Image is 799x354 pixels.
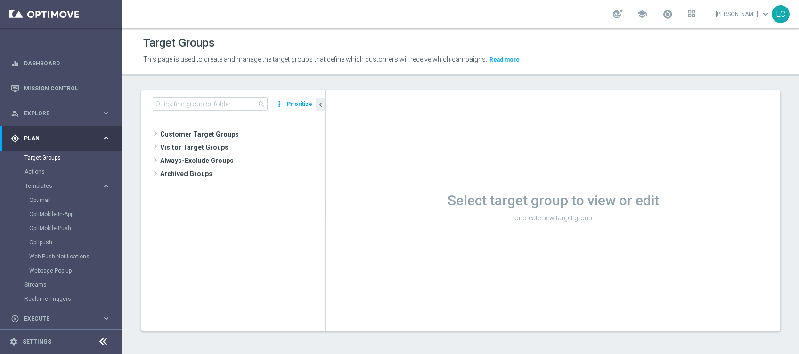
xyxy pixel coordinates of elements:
i: play_circle_outline [11,314,19,323]
div: Optipush [29,235,122,249]
a: Actions [24,168,98,176]
a: Settings [23,339,51,345]
div: Dashboard [11,51,111,76]
i: more_vert [275,97,284,111]
i: keyboard_arrow_right [102,109,111,118]
a: Realtime Triggers [24,295,98,303]
span: This page is used to create and manage the target groups that define which customers will receive... [143,56,487,63]
i: settings [9,338,18,346]
p: or create new target group [326,214,780,222]
i: keyboard_arrow_right [102,134,111,143]
i: keyboard_arrow_right [102,182,111,191]
div: OptiMobile Push [29,221,122,235]
a: [PERSON_NAME]keyboard_arrow_down [715,7,772,21]
a: Optipush [29,239,98,246]
i: person_search [11,109,19,118]
input: Quick find group or folder [153,97,268,111]
h1: Select target group to view or edit [326,192,780,209]
a: Webpage Pop-up [29,267,98,274]
h1: Target Groups [143,36,215,50]
div: Mission Control [11,76,111,101]
div: Execute [11,314,102,323]
button: Templates keyboard_arrow_right [24,182,111,190]
div: Realtime Triggers [24,292,122,306]
a: Web Push Notifications [29,253,98,260]
span: Explore [24,111,102,116]
div: Templates [24,179,122,278]
div: LC [772,5,790,23]
button: Mission Control [10,85,111,92]
div: OptiMobile In-App [29,207,122,221]
div: Streams [24,278,122,292]
div: Web Push Notifications [29,249,122,264]
div: Actions [24,165,122,179]
button: person_search Explore keyboard_arrow_right [10,110,111,117]
a: OptiMobile In-App [29,210,98,218]
i: chevron_left [316,100,325,109]
button: Prioritize [285,98,314,111]
a: Streams [24,281,98,289]
span: Plan [24,136,102,141]
span: Visitor Target Groups [160,141,325,154]
i: equalizer [11,59,19,68]
span: Always-Exclude Groups [160,154,325,167]
a: Target Groups [24,154,98,161]
span: Archived Groups [160,167,325,180]
a: OptiMobile Push [29,225,98,232]
div: Webpage Pop-up [29,264,122,278]
div: Plan [11,134,102,143]
div: Templates [25,183,102,189]
button: gps_fixed Plan keyboard_arrow_right [10,135,111,142]
span: search [258,100,265,108]
button: chevron_left [316,98,325,111]
button: Read more [489,55,521,65]
span: keyboard_arrow_down [760,9,771,19]
button: equalizer Dashboard [10,60,111,67]
button: play_circle_outline Execute keyboard_arrow_right [10,315,111,322]
i: keyboard_arrow_right [102,314,111,323]
div: Explore [11,109,102,118]
a: Mission Control [24,76,111,101]
div: Target Groups [24,151,122,165]
a: Dashboard [24,51,111,76]
i: gps_fixed [11,134,19,143]
span: school [637,9,647,19]
div: Optimail [29,193,122,207]
span: Templates [25,183,92,189]
span: Execute [24,316,102,322]
a: Optimail [29,196,98,204]
span: Customer Target Groups [160,128,325,141]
